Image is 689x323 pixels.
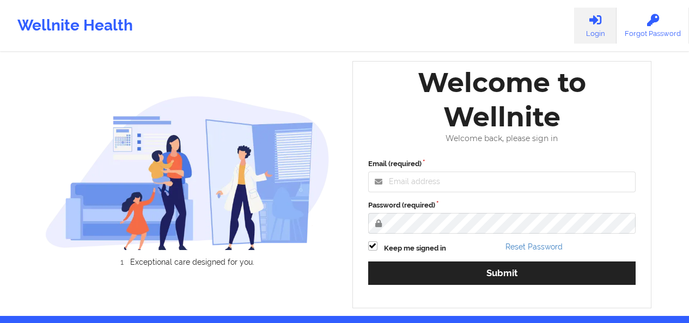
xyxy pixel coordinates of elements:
[505,242,563,251] a: Reset Password
[368,200,636,211] label: Password (required)
[368,261,636,285] button: Submit
[574,8,617,44] a: Login
[617,8,689,44] a: Forgot Password
[368,172,636,192] input: Email address
[45,95,330,250] img: wellnite-auth-hero_200.c722682e.png
[361,134,644,143] div: Welcome back, please sign in
[361,65,644,134] div: Welcome to Wellnite
[368,159,636,169] label: Email (required)
[55,258,330,266] li: Exceptional care designed for you.
[384,243,446,254] label: Keep me signed in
